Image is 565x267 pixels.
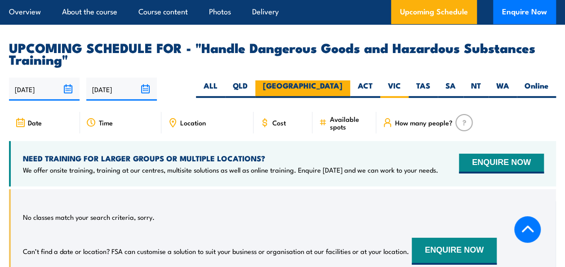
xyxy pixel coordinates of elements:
span: Time [99,119,113,126]
label: ACT [350,80,380,98]
span: Cost [272,119,286,126]
label: QLD [225,80,255,98]
button: ENQUIRE NOW [459,154,544,174]
label: Online [517,80,556,98]
p: Can’t find a date or location? FSA can customise a solution to suit your business or organisation... [23,247,409,256]
label: TAS [409,80,438,98]
input: From date [9,78,80,101]
p: We offer onsite training, training at our centres, multisite solutions as well as online training... [23,165,438,174]
h4: NEED TRAINING FOR LARGER GROUPS OR MULTIPLE LOCATIONS? [23,153,438,163]
span: Available spots [330,115,370,130]
input: To date [86,78,157,101]
label: SA [438,80,463,98]
h2: UPCOMING SCHEDULE FOR - "Handle Dangerous Goods and Hazardous Substances Training" [9,41,556,65]
label: WA [489,80,517,98]
label: ALL [196,80,225,98]
span: How many people? [395,119,453,126]
label: NT [463,80,489,98]
span: Date [28,119,42,126]
label: VIC [380,80,409,98]
label: [GEOGRAPHIC_DATA] [255,80,350,98]
p: No classes match your search criteria, sorry. [23,213,155,222]
button: ENQUIRE NOW [412,238,497,265]
span: Location [180,119,206,126]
